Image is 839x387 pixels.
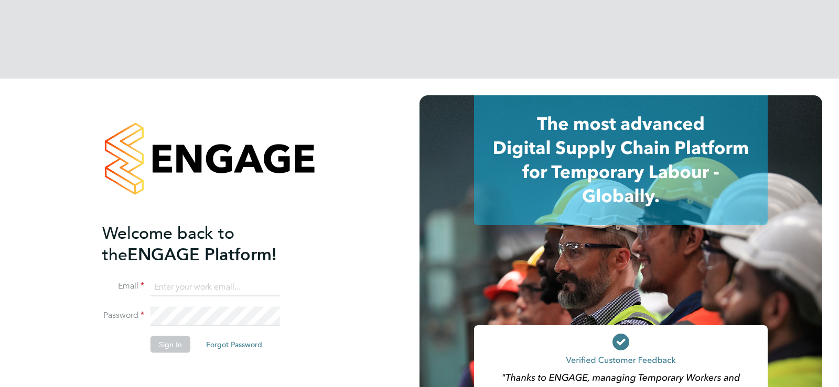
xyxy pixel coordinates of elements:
label: Password [102,310,144,321]
label: Email [102,281,144,292]
h2: ENGAGE Platform! [102,222,307,265]
input: Enter your work email... [150,278,280,296]
button: Forgot Password [198,336,271,353]
span: Welcome back to the [102,223,234,264]
button: Sign In [150,336,190,353]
